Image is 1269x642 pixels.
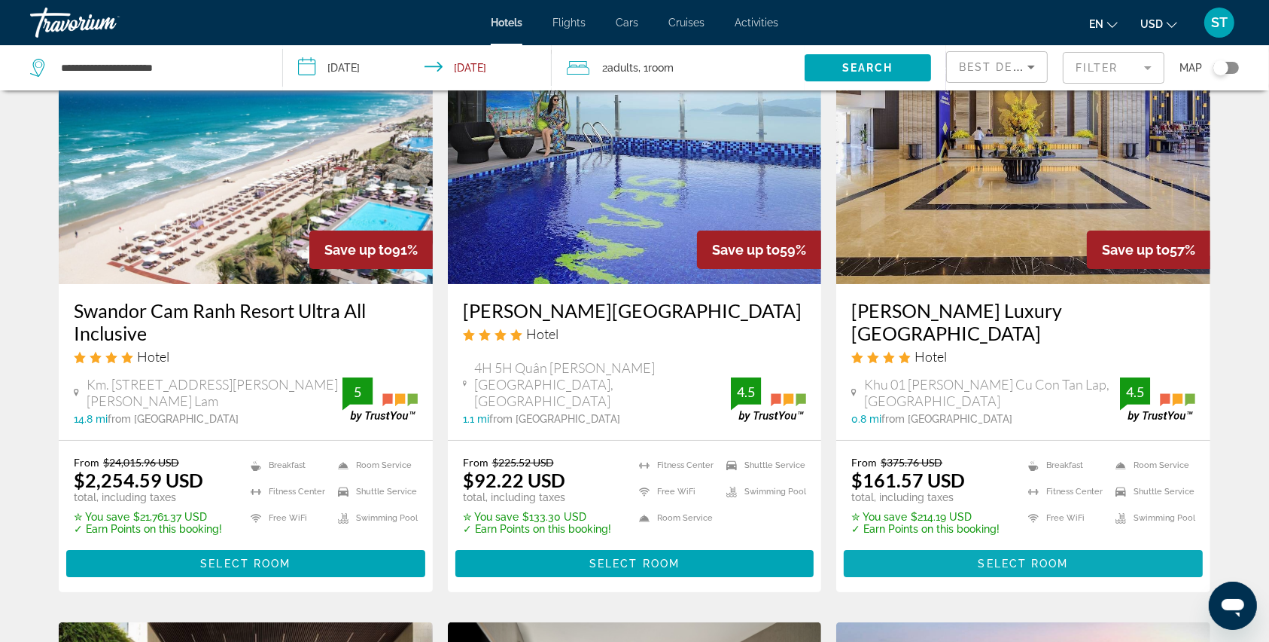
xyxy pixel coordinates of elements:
mat-select: Sort by [959,58,1035,76]
button: Select Room [455,550,814,577]
button: User Menu [1200,7,1239,38]
div: 4 star Hotel [74,348,418,365]
img: Hotel image [836,43,1210,284]
li: Free WiFi [243,509,330,527]
div: 4 star Hotel [851,348,1195,365]
del: $24,015.96 USD [103,456,179,469]
del: $225.52 USD [492,456,554,469]
span: Select Room [200,558,291,570]
p: ✓ Earn Points on this booking! [463,523,611,535]
button: Check-in date: Mar 21, 2026 Check-out date: Mar 25, 2026 [283,45,551,90]
li: Swimming Pool [1108,509,1195,527]
a: Travorium [30,3,181,42]
a: Cars [616,17,638,29]
span: Search [842,62,893,74]
ins: $92.22 USD [463,469,565,491]
ins: $2,254.59 USD [74,469,203,491]
span: Best Deals [959,61,1037,73]
span: 0.8 mi [851,413,881,425]
span: From [74,456,99,469]
p: total, including taxes [851,491,1000,503]
span: Adults [608,62,639,74]
li: Shuttle Service [1108,482,1195,501]
span: Activities [735,17,778,29]
span: 14.8 mi [74,413,108,425]
li: Breakfast [243,456,330,475]
span: 1.1 mi [463,413,489,425]
a: Select Room [844,553,1203,570]
button: Toggle map [1202,61,1239,75]
a: Hotels [491,17,522,29]
a: Flights [552,17,586,29]
span: Hotel [914,348,947,365]
li: Room Service [330,456,418,475]
a: Swandor Cam Ranh Resort Ultra All Inclusive [74,299,418,344]
span: ✮ You save [851,511,907,523]
span: 4H 5H Quân [PERSON_NAME][GEOGRAPHIC_DATA], [GEOGRAPHIC_DATA] [474,359,731,409]
span: from [GEOGRAPHIC_DATA] [489,413,620,425]
p: total, including taxes [74,491,222,503]
button: Change currency [1140,13,1177,35]
li: Shuttle Service [719,456,806,475]
span: Select Room [589,558,680,570]
div: 59% [697,231,821,269]
button: Select Room [844,550,1203,577]
a: Select Room [66,553,425,570]
button: Change language [1089,13,1118,35]
li: Swimming Pool [719,482,806,501]
span: Khu 01 [PERSON_NAME] Cu Con Tan Lap, [GEOGRAPHIC_DATA] [864,376,1120,409]
li: Free WiFi [631,482,719,501]
div: 4.5 [1120,383,1150,401]
span: ✮ You save [463,511,519,523]
li: Free WiFi [1021,509,1108,527]
div: 4 star Hotel [463,326,807,342]
span: Hotel [137,348,169,365]
li: Fitness Center [1021,482,1108,501]
div: 5 [342,383,373,401]
img: Hotel image [59,43,433,284]
li: Fitness Center [631,456,719,475]
li: Breakfast [1021,456,1108,475]
p: total, including taxes [463,491,611,503]
span: from [GEOGRAPHIC_DATA] [881,413,1012,425]
span: en [1089,18,1103,30]
span: Select Room [978,558,1069,570]
span: from [GEOGRAPHIC_DATA] [108,413,239,425]
span: ✮ You save [74,511,129,523]
iframe: Кнопка запуска окна обмена сообщениями [1209,582,1257,630]
p: ✓ Earn Points on this booking! [851,523,1000,535]
span: Room [649,62,674,74]
li: Swimming Pool [330,509,418,527]
button: Filter [1063,51,1164,84]
p: $133.30 USD [463,511,611,523]
span: Save up to [1102,242,1170,258]
p: ✓ Earn Points on this booking! [74,523,222,535]
p: $21,761.37 USD [74,511,222,523]
span: 2 [603,57,639,78]
li: Fitness Center [243,482,330,501]
a: Hotel image [448,43,822,284]
span: From [851,456,877,469]
a: [PERSON_NAME] Luxury [GEOGRAPHIC_DATA] [851,299,1195,344]
img: trustyou-badge.svg [342,378,418,422]
ins: $161.57 USD [851,469,965,491]
button: Select Room [66,550,425,577]
div: 57% [1087,231,1210,269]
a: Cruises [668,17,704,29]
p: $214.19 USD [851,511,1000,523]
span: Km. [STREET_ADDRESS][PERSON_NAME][PERSON_NAME] Lam [87,376,342,409]
div: 91% [309,231,433,269]
li: Room Service [1108,456,1195,475]
img: trustyou-badge.svg [1120,378,1195,422]
span: Map [1179,57,1202,78]
a: [PERSON_NAME][GEOGRAPHIC_DATA] [463,299,807,322]
span: Hotel [526,326,558,342]
li: Room Service [631,509,719,527]
span: ST [1211,15,1228,30]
